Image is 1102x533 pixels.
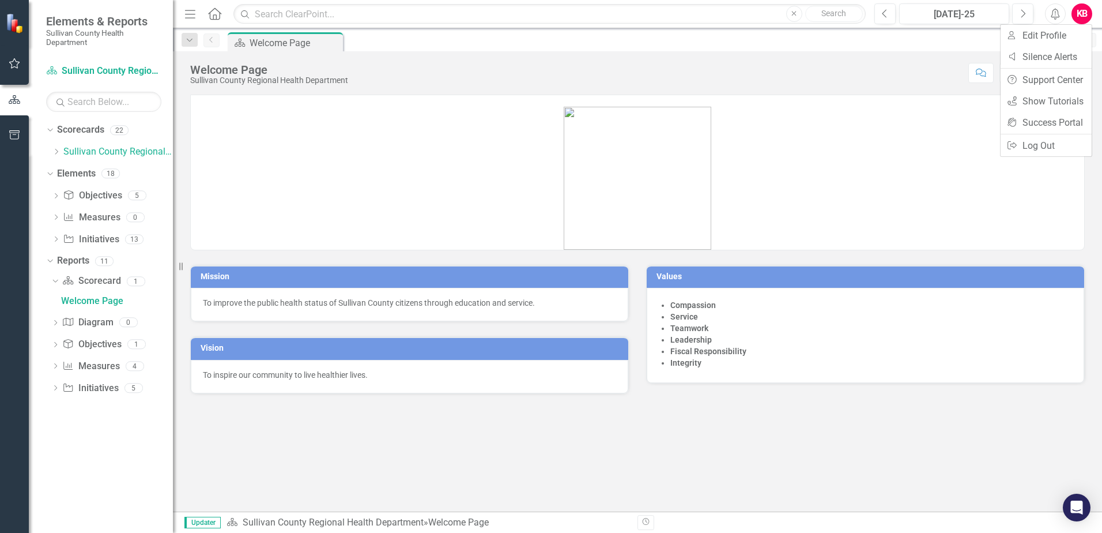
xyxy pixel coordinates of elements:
[62,360,119,373] a: Measures
[126,361,144,371] div: 4
[670,312,698,321] strong: Service
[57,254,89,268] a: Reports
[670,301,716,310] strong: Compassion
[63,211,120,224] a: Measures
[46,28,161,47] small: Sullivan County Health Department
[1001,135,1092,156] a: Log Out
[656,272,1078,281] h3: Values
[62,382,118,395] a: Initiatives
[243,517,424,528] a: Sullivan County Regional Health Department
[670,347,746,356] strong: Fiscal Responsibility
[201,272,622,281] h3: Mission
[57,167,96,181] a: Elements
[1063,494,1090,521] div: Open Intercom Messenger
[670,358,701,367] strong: Integrity
[190,76,348,85] div: Sullivan County Regional Health Department
[46,92,161,112] input: Search Below...
[1001,112,1092,133] a: Success Portal
[805,6,863,22] button: Search
[1001,25,1092,46] a: Edit Profile
[1001,91,1092,112] a: Show Tutorials
[1001,69,1092,91] a: Support Center
[428,517,489,528] div: Welcome Page
[101,169,120,179] div: 18
[63,189,122,202] a: Objectives
[227,516,629,530] div: »
[184,517,221,528] span: Updater
[903,7,1005,21] div: [DATE]-25
[61,296,173,306] div: Welcome Page
[670,324,708,333] strong: Teamwork
[190,63,348,76] div: Welcome Page
[1001,46,1092,67] a: Silence Alerts
[127,340,146,350] div: 1
[203,297,616,309] p: To improve the public health status of Sullivan County citizens through education and service.
[62,275,120,288] a: Scorecard
[6,13,26,33] img: ClearPoint Strategy
[821,9,846,18] span: Search
[46,65,161,78] a: Sullivan County Regional Health Department
[95,256,114,266] div: 11
[126,212,145,222] div: 0
[127,276,145,286] div: 1
[128,191,146,201] div: 5
[46,14,161,28] span: Elements & Reports
[1071,3,1092,24] button: KB
[125,234,144,244] div: 13
[110,125,129,135] div: 22
[62,316,113,329] a: Diagram
[899,3,1009,24] button: [DATE]-25
[119,318,138,328] div: 0
[57,123,104,137] a: Scorecards
[203,369,616,381] p: To inspire our community to live healthier lives.
[124,383,143,393] div: 5
[58,292,173,310] a: Welcome Page
[233,4,866,24] input: Search ClearPoint...
[62,338,121,351] a: Objectives
[63,145,173,159] a: Sullivan County Regional Health Department
[670,335,712,344] strong: Leadership
[201,344,622,352] h3: Vision
[63,233,119,246] a: Initiatives
[250,36,340,50] div: Welcome Page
